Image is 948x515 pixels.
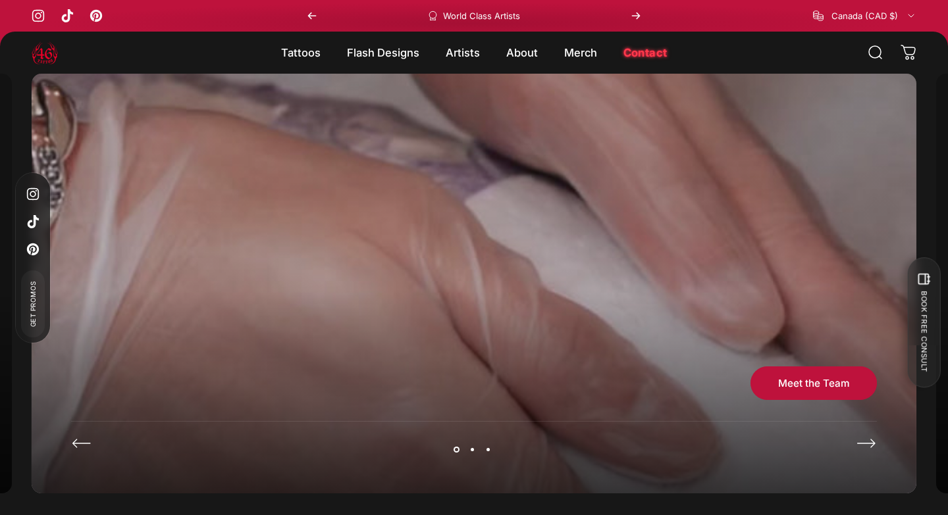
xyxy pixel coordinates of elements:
[551,39,610,66] summary: Merch
[28,281,38,327] span: Get Promos
[750,366,877,400] a: Meet the Team
[433,39,493,66] summary: Artists
[268,39,334,66] summary: Tattoos
[493,39,551,66] summary: About
[334,39,433,66] summary: Flash Designs
[610,39,681,66] a: Contact
[907,258,940,388] button: BOOK FREE CONSULT
[268,39,681,66] nav: Primary
[856,433,877,454] button: Next
[894,38,923,67] a: 0 items
[21,270,45,337] a: Get Promos
[443,11,520,21] p: World Class Artists
[831,11,898,21] span: Canada (CAD $)
[71,433,92,454] button: Previous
